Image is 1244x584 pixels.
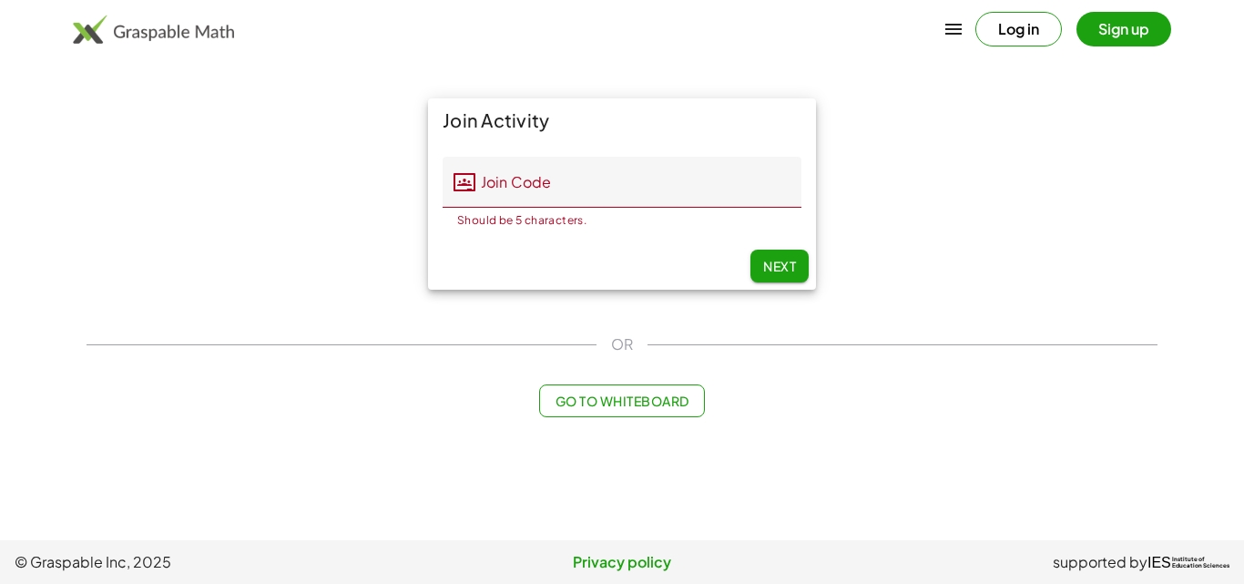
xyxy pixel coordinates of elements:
[763,258,796,274] span: Next
[1053,551,1147,573] span: supported by
[15,551,420,573] span: © Graspable Inc, 2025
[428,98,816,142] div: Join Activity
[555,393,688,409] span: Go to Whiteboard
[1147,551,1229,573] a: IESInstitute ofEducation Sciences
[750,250,809,282] button: Next
[457,215,762,226] div: Should be 5 characters.
[611,333,633,355] span: OR
[539,384,704,417] button: Go to Whiteboard
[1172,557,1229,569] span: Institute of Education Sciences
[975,12,1062,46] button: Log in
[1147,554,1171,571] span: IES
[420,551,825,573] a: Privacy policy
[1076,12,1171,46] button: Sign up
